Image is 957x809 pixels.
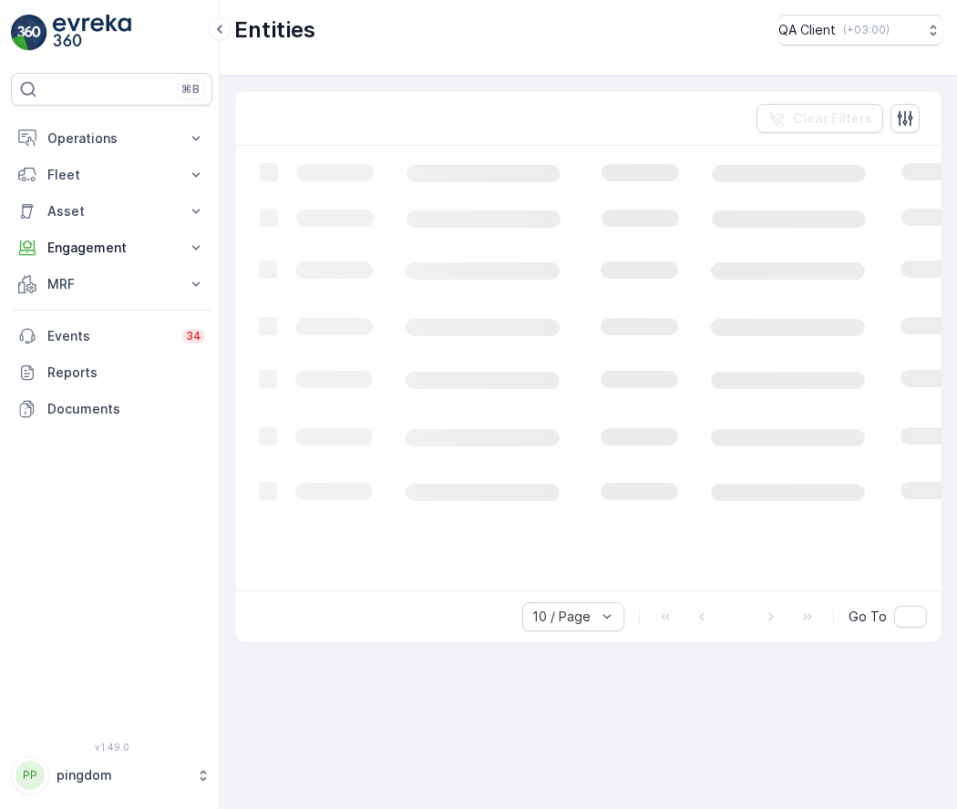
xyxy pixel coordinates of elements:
p: ⌘B [181,82,200,97]
button: Asset [11,193,212,230]
button: Clear Filters [756,104,883,133]
a: Documents [11,391,212,427]
p: Events [47,327,171,345]
span: Go To [849,608,887,626]
p: Operations [47,129,176,148]
p: MRF [47,275,176,293]
p: Fleet [47,166,176,184]
button: PPpingdom [11,756,212,794]
p: pingdom [57,766,187,784]
span: v 1.49.0 [11,742,212,753]
p: 34 [186,329,201,343]
p: Engagement [47,239,176,257]
div: PP [15,761,45,790]
img: logo [11,15,47,51]
p: Asset [47,202,176,220]
img: logo_light-DOdMpM7g.png [53,15,131,51]
button: Fleet [11,157,212,193]
p: ( +03:00 ) [843,23,890,37]
button: QA Client(+03:00) [778,15,942,46]
p: Documents [47,400,205,418]
button: Operations [11,120,212,157]
a: Events34 [11,318,212,354]
a: Reports [11,354,212,391]
button: MRF [11,266,212,302]
p: Reports [47,364,205,382]
p: Clear Filters [793,109,872,128]
p: Entities [234,15,315,45]
p: QA Client [778,21,836,39]
button: Engagement [11,230,212,266]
